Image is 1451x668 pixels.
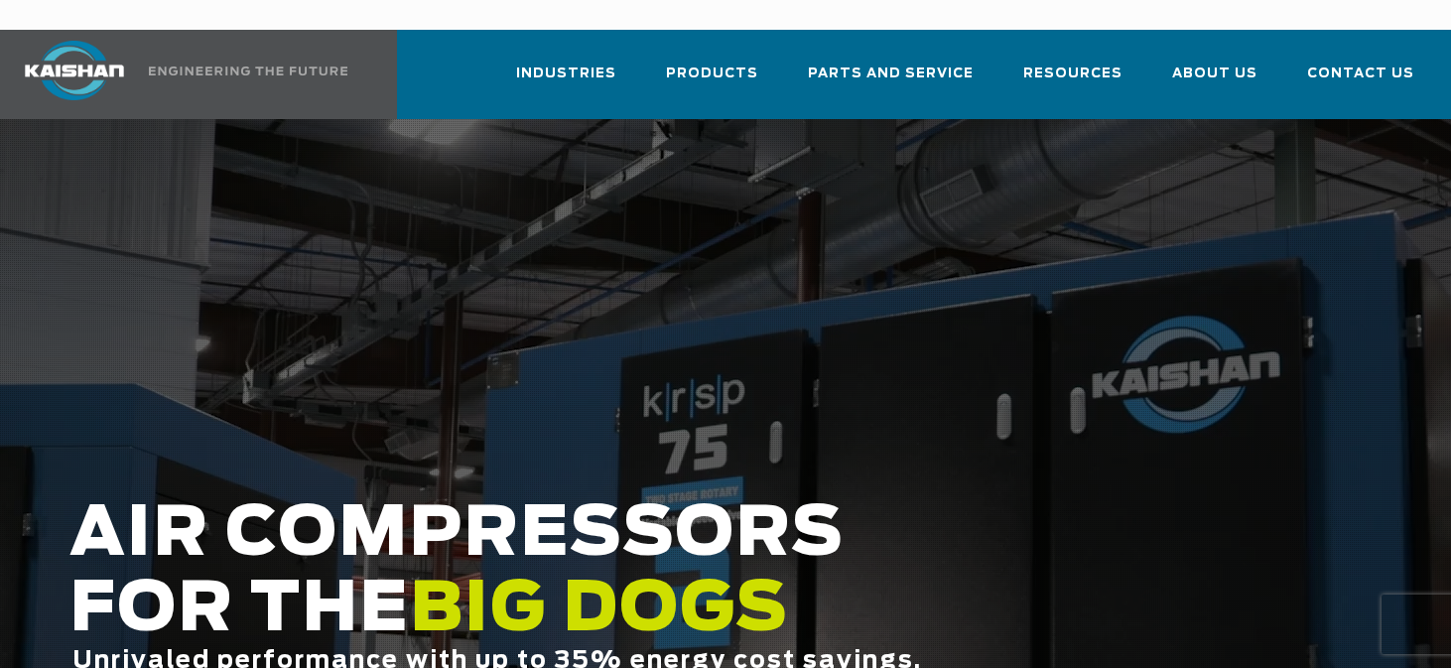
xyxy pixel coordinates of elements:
[808,48,974,115] a: Parts and Service
[1172,63,1257,85] span: About Us
[1307,63,1414,85] span: Contact Us
[516,63,616,85] span: Industries
[149,67,347,75] img: Engineering the future
[1023,48,1122,115] a: Resources
[1307,48,1414,115] a: Contact Us
[808,63,974,85] span: Parts and Service
[516,48,616,115] a: Industries
[410,577,789,644] span: BIG DOGS
[1172,48,1257,115] a: About Us
[666,48,758,115] a: Products
[1023,63,1122,85] span: Resources
[666,63,758,85] span: Products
